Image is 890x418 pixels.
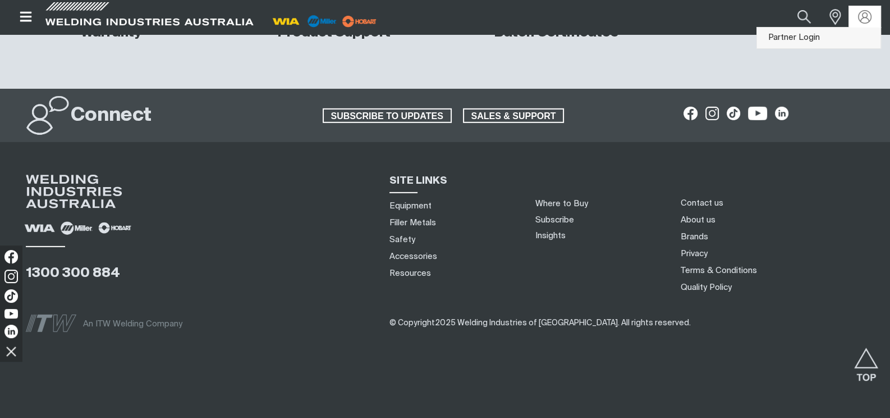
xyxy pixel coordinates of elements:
a: miller [339,17,380,25]
h2: Connect [71,103,152,128]
a: Safety [389,234,415,246]
img: hide socials [2,342,21,361]
a: Contact us [681,197,723,209]
a: 1300 300 884 [26,266,120,280]
span: SITE LINKS [389,176,447,186]
img: LinkedIn [4,325,18,338]
a: Terms & Conditions [681,265,757,276]
img: YouTube [4,309,18,319]
img: Instagram [4,270,18,283]
nav: Sitemap [386,197,521,281]
a: Where to Buy [535,199,588,208]
a: Accessories [389,251,437,262]
img: TikTok [4,289,18,303]
img: Facebook [4,250,18,263]
a: SUBSCRIBE TO UPDATES [323,108,452,123]
img: miller [339,13,380,30]
span: An ITW Welding Company [83,320,182,328]
a: Subscribe [535,216,574,224]
span: SALES & SUPPORT [464,108,563,123]
nav: Footer [676,194,885,296]
button: Search products [785,4,823,30]
span: ​​​​​​​​​​​​​​​​​​ ​​​​​​ [389,319,691,327]
a: Privacy [681,248,708,260]
a: Quality Policy [681,281,732,293]
button: Scroll to top [854,348,879,373]
span: SUBSCRIBE TO UPDATES [324,108,451,123]
a: Partner Login [757,28,880,48]
a: SALES & SUPPORT [463,108,565,123]
input: Product name or item number... [771,4,823,30]
a: Filler Metals [389,217,436,229]
a: Equipment [389,200,432,212]
a: Insights [535,231,566,240]
a: About us [681,214,715,226]
a: Brands [681,231,708,243]
a: Resources [389,267,431,279]
span: © Copyright 2025 Welding Industries of [GEOGRAPHIC_DATA] . All rights reserved. [389,319,691,327]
